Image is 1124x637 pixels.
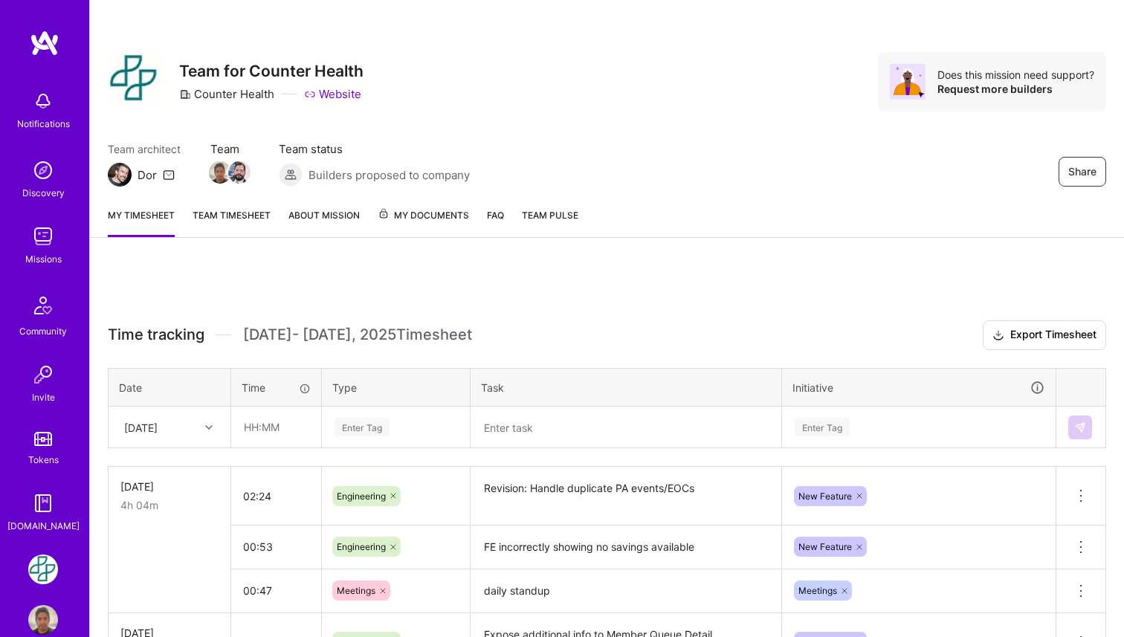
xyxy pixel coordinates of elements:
textarea: FE incorrectly showing no savings available [472,527,780,568]
img: Avatar [890,64,926,100]
img: Counter Health: Team for Counter Health [28,554,58,584]
div: Enter Tag [795,415,850,439]
span: Engineering [337,541,386,552]
div: Initiative [792,379,1045,396]
div: [DATE] [124,419,158,435]
img: Team Architect [108,163,132,187]
img: discovery [28,155,58,185]
span: New Feature [798,491,852,502]
h3: Team for Counter Health [179,62,364,80]
div: Invite [32,389,55,405]
img: bell [28,86,58,116]
span: My Documents [378,207,469,224]
div: Community [19,323,67,339]
a: My Documents [378,207,469,237]
span: Team status [279,141,470,157]
div: Tokens [28,452,59,468]
span: Team [210,141,249,157]
a: My timesheet [108,207,175,237]
img: Team Member Avatar [228,161,251,184]
a: Website [304,86,361,102]
div: Dor [138,167,157,183]
div: Does this mission need support? [937,68,1094,82]
a: Team Member Avatar [210,160,230,185]
a: FAQ [487,207,504,237]
input: HH:MM [231,476,321,516]
a: Counter Health: Team for Counter Health [25,554,62,584]
div: Discovery [22,185,65,201]
img: Invite [28,360,58,389]
span: New Feature [798,541,852,552]
button: Export Timesheet [983,320,1106,350]
div: [DATE] [120,479,219,494]
div: Counter Health [179,86,274,102]
i: icon Download [992,328,1004,343]
span: Meetings [337,585,375,596]
span: Engineering [337,491,386,502]
textarea: daily standup [472,571,780,612]
div: Request more builders [937,82,1094,96]
span: Share [1068,164,1096,179]
button: Share [1059,157,1106,187]
i: icon Chevron [205,424,213,431]
span: Team Pulse [522,210,578,221]
div: [DOMAIN_NAME] [7,518,80,534]
textarea: Revision: Handle duplicate PA events/EOCs [472,468,780,524]
div: 4h 04m [120,497,219,513]
img: Submit [1074,421,1086,433]
a: User Avatar [25,605,62,635]
img: Community [25,288,61,323]
input: HH:MM [231,571,321,610]
div: Time [242,380,311,395]
span: [DATE] - [DATE] , 2025 Timesheet [243,326,472,344]
img: Team Member Avatar [209,161,231,184]
a: Team timesheet [193,207,271,237]
span: Time tracking [108,326,204,344]
div: Missions [25,251,62,267]
img: Company Logo [108,52,161,106]
th: Task [471,368,782,407]
img: User Avatar [28,605,58,635]
div: Enter Tag [335,415,390,439]
img: logo [30,30,59,56]
span: Meetings [798,585,837,596]
div: Notifications [17,116,70,132]
span: Team architect [108,141,181,157]
a: About Mission [288,207,360,237]
i: icon Mail [163,169,175,181]
img: guide book [28,488,58,518]
span: Builders proposed to company [309,167,470,183]
img: Builders proposed to company [279,163,303,187]
input: HH:MM [231,527,321,566]
input: HH:MM [232,407,320,447]
a: Team Member Avatar [230,160,249,185]
a: Team Pulse [522,207,578,237]
th: Type [322,368,471,407]
img: tokens [34,432,52,446]
img: teamwork [28,222,58,251]
i: icon CompanyGray [179,88,191,100]
th: Date [109,368,231,407]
